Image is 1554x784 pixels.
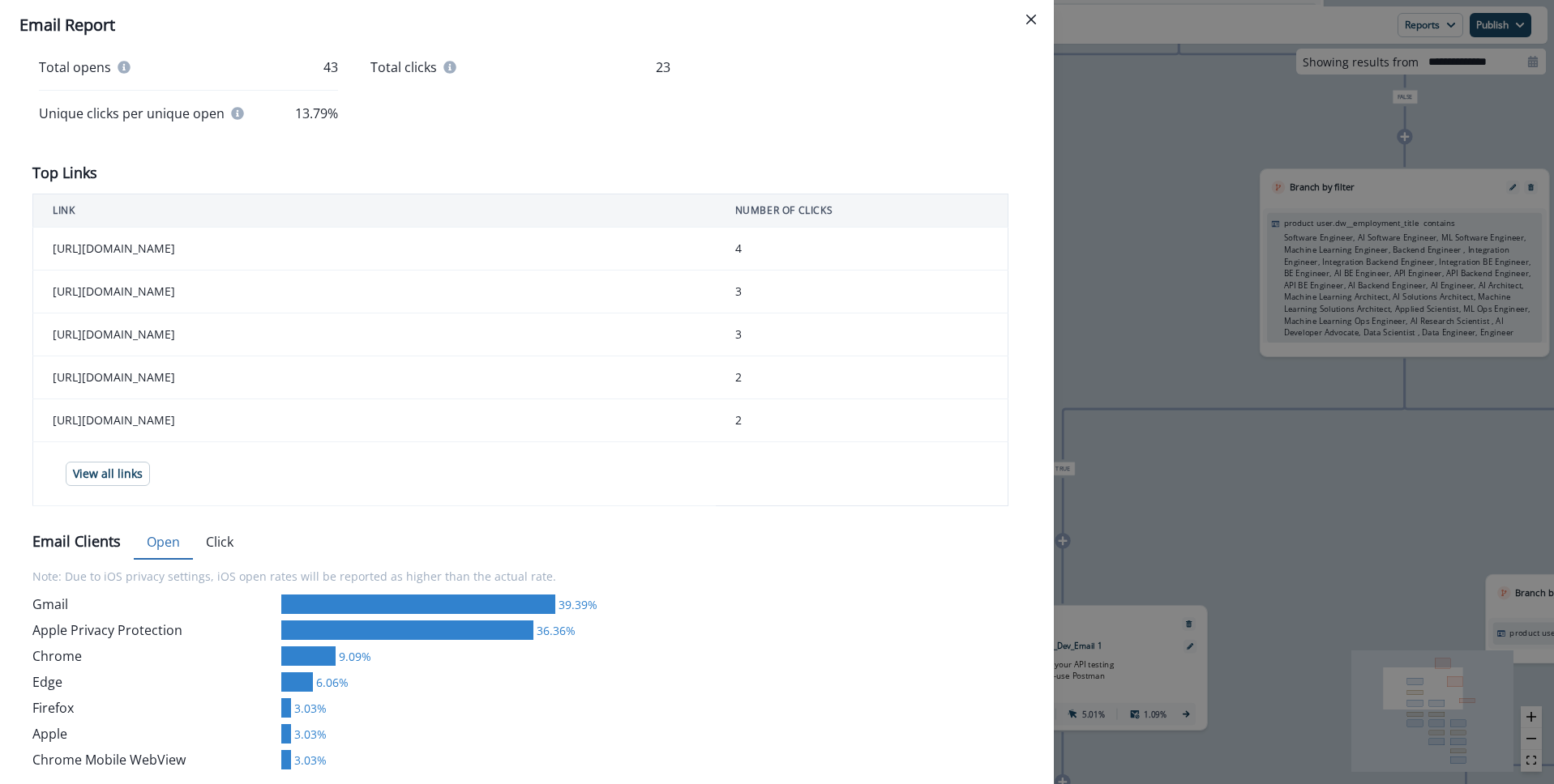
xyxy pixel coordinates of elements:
[291,752,327,769] div: 3.03%
[19,13,1034,37] div: Email Report
[66,462,150,486] button: View all links
[32,620,275,640] div: Apple Privacy Protection
[193,526,246,560] button: Click
[370,58,437,77] p: Total clicks
[33,399,716,442] td: [URL][DOMAIN_NAME]
[32,594,275,614] div: Gmail
[32,724,275,744] div: Apple
[33,194,716,228] th: LINK
[716,313,1008,356] td: 3
[1018,6,1044,32] button: Close
[716,356,1008,399] td: 2
[32,672,275,692] div: Edge
[716,194,1008,228] th: NUMBER OF CLICKS
[323,58,338,77] p: 43
[313,674,349,691] div: 6.06%
[336,648,371,665] div: 9.09%
[33,228,716,271] td: [URL][DOMAIN_NAME]
[33,313,716,356] td: [URL][DOMAIN_NAME]
[32,750,275,769] div: Chrome Mobile WebView
[32,558,1008,594] p: Note: Due to iOS privacy settings, iOS open rates will be reported as higher than the actual rate.
[533,622,576,639] div: 36.36%
[32,530,121,552] p: Email Clients
[716,228,1008,271] td: 4
[32,646,275,666] div: Chrome
[295,104,338,123] p: 13.79%
[32,698,275,718] div: Firefox
[39,104,225,123] p: Unique clicks per unique open
[33,356,716,399] td: [URL][DOMAIN_NAME]
[73,467,143,481] p: View all links
[134,526,193,560] button: Open
[39,58,111,77] p: Total opens
[555,596,597,613] div: 39.39%
[32,162,97,184] p: Top Links
[716,271,1008,313] td: 3
[291,700,327,717] div: 3.03%
[656,58,670,77] p: 23
[291,726,327,743] div: 3.03%
[716,399,1008,442] td: 2
[33,271,716,313] td: [URL][DOMAIN_NAME]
